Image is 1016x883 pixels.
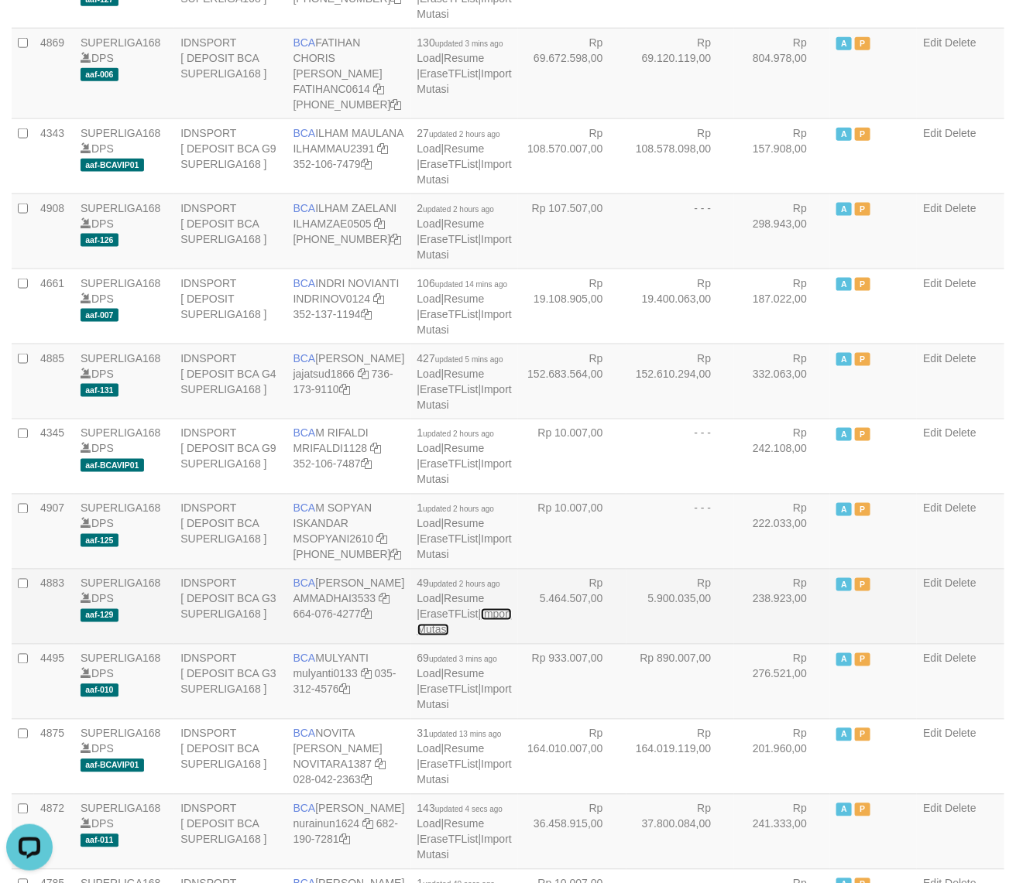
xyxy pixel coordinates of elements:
[362,818,373,830] a: Copy nurainun1624 to clipboard
[420,458,478,471] a: EraseTFList
[923,502,942,515] a: Edit
[293,352,316,364] span: BCA
[81,759,144,772] span: aaf-BCAVIP01
[34,193,74,269] td: 4908
[81,684,118,697] span: aaf-010
[293,36,316,49] span: BCA
[444,217,484,230] a: Resume
[734,644,830,719] td: Rp 276.521,00
[626,719,735,794] td: Rp 164.019.119,00
[6,6,53,53] button: Open LiveChat chat widget
[855,803,870,816] span: Paused
[836,428,852,441] span: Active
[174,28,287,118] td: IDNSPORT [ DEPOSIT BCA SUPERLIGA168 ]
[174,118,287,193] td: IDNSPORT [ DEPOSIT BCA G9 SUPERLIGA168 ]
[518,569,626,644] td: Rp 5.464.507,00
[417,668,441,680] a: Load
[293,577,316,590] span: BCA
[417,608,512,636] a: Import Mutasi
[358,368,369,380] a: Copy jajatsud1866 to clipboard
[293,803,316,815] span: BCA
[74,269,174,344] td: DPS
[361,774,372,786] a: Copy 0280422363 to clipboard
[174,794,287,869] td: IDNSPORT [ DEPOSIT BCA SUPERLIGA168 ]
[417,758,512,786] a: Import Mutasi
[444,668,484,680] a: Resume
[946,427,977,440] a: Delete
[420,533,478,546] a: EraseTFList
[81,502,161,515] a: SUPERLIGA168
[420,758,478,771] a: EraseTFList
[34,118,74,193] td: 4343
[444,518,484,530] a: Resume
[287,719,411,794] td: NOVITA [PERSON_NAME] 028-042-2363
[361,668,372,680] a: Copy mulyanti0133 to clipboard
[518,494,626,569] td: Rp 10.007,00
[417,727,502,740] span: 31
[81,277,161,289] a: SUPERLIGA168
[444,52,484,64] a: Resume
[923,36,942,49] a: Edit
[836,503,852,516] span: Active
[417,803,512,861] span: | | |
[518,118,626,193] td: Rp 108.570.007,00
[734,719,830,794] td: Rp 201.960,00
[417,368,441,380] a: Load
[287,569,411,644] td: [PERSON_NAME] 664-076-4277
[518,193,626,269] td: Rp 107.507,00
[855,653,870,666] span: Paused
[287,794,411,869] td: [PERSON_NAME] 682-190-7281
[946,36,977,49] a: Delete
[375,758,386,771] a: Copy NOVITARA1387 to clipboard
[417,233,512,261] a: Import Mutasi
[287,494,411,569] td: M SOPYAN ISKANDAR [PHONE_NUMBER]
[836,353,852,366] span: Active
[626,794,735,869] td: Rp 37.800.084,00
[417,593,441,605] a: Load
[518,794,626,869] td: Rp 36.458.915,00
[74,719,174,794] td: DPS
[174,419,287,494] td: IDNSPORT [ DEPOSIT BCA G9 SUPERLIGA168 ]
[429,130,500,139] span: updated 2 hours ago
[417,352,512,411] span: | | |
[946,577,977,590] a: Delete
[81,384,118,397] span: aaf-131
[376,533,387,546] a: Copy MSOPYANI2610 to clipboard
[378,142,389,155] a: Copy ILHAMMAU2391 to clipboard
[74,794,174,869] td: DPS
[287,118,411,193] td: ILHAM MAULANA 352-106-7479
[420,683,478,696] a: EraseTFList
[34,269,74,344] td: 4661
[626,118,735,193] td: Rp 108.578.098,00
[287,193,411,269] td: ILHAM ZAELANI [PHONE_NUMBER]
[855,578,870,591] span: Paused
[420,608,478,621] a: EraseTFList
[417,577,512,636] span: | | |
[81,159,144,172] span: aaf-BCAVIP01
[417,127,512,186] span: | | |
[923,727,942,740] a: Edit
[81,352,161,364] a: SUPERLIGA168
[417,52,441,64] a: Load
[293,533,374,546] a: MSOPYANI2610
[81,652,161,665] a: SUPERLIGA168
[81,68,118,81] span: aaf-006
[855,203,870,216] span: Paused
[361,158,372,170] a: Copy 3521067479 to clipboard
[81,202,161,214] a: SUPERLIGA168
[946,502,977,515] a: Delete
[174,193,287,269] td: IDNSPORT [ DEPOSIT BCA SUPERLIGA168 ]
[417,308,512,336] a: Import Mutasi
[391,233,402,245] a: Copy 4062280631 to clipboard
[287,419,411,494] td: M RIFALDI 352-106-7487
[339,383,350,395] a: Copy 7361739110 to clipboard
[423,205,494,214] span: updated 2 hours ago
[379,593,390,605] a: Copy AMMADHAI3533 to clipboard
[429,580,500,589] span: updated 2 hours ago
[734,193,830,269] td: Rp 298.943,00
[293,652,316,665] span: BCA
[34,644,74,719] td: 4495
[923,427,942,440] a: Edit
[361,608,372,621] a: Copy 6640764277 to clipboard
[444,142,484,155] a: Resume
